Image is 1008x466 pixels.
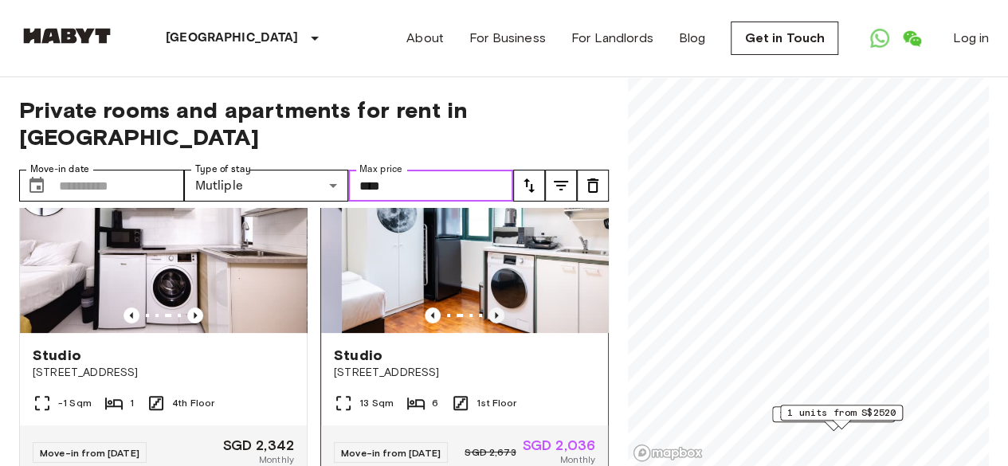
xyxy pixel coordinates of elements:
[772,406,895,431] div: Map marker
[425,307,441,323] button: Previous image
[469,29,546,48] a: For Business
[342,142,629,333] img: Marketing picture of unit SG-01-107-003-001
[30,163,89,176] label: Move-in date
[633,444,703,462] a: Mapbox logo
[545,170,577,202] button: tune
[166,29,299,48] p: [GEOGRAPHIC_DATA]
[33,365,294,381] span: [STREET_ADDRESS]
[334,365,595,381] span: [STREET_ADDRESS]
[124,307,139,323] button: Previous image
[20,142,307,333] img: Marketing picture of unit SG-01-059-004-01
[465,445,516,460] span: SGD 2,673
[432,396,438,410] span: 6
[359,396,394,410] span: 13 Sqm
[513,170,545,202] button: tune
[359,163,402,176] label: Max price
[731,22,838,55] a: Get in Touch
[787,405,896,420] span: 1 units from S$2520
[223,438,294,452] span: SGD 2,342
[953,29,989,48] a: Log in
[184,170,349,202] div: Mutliple
[172,396,214,410] span: 4th Floor
[577,170,609,202] button: tune
[130,396,134,410] span: 1
[523,438,595,452] span: SGD 2,036
[19,96,609,151] span: Private rooms and apartments for rent in [GEOGRAPHIC_DATA]
[571,29,653,48] a: For Landlords
[195,163,251,176] label: Type of stay
[187,307,203,323] button: Previous image
[779,407,888,421] span: 1 units from S$2342
[780,405,903,429] div: Map marker
[33,346,81,365] span: Studio
[341,447,441,459] span: Move-in from [DATE]
[21,170,53,202] button: Choose date
[58,396,92,410] span: -1 Sqm
[19,28,115,44] img: Habyt
[679,29,706,48] a: Blog
[477,396,516,410] span: 1st Floor
[896,22,928,54] a: Open WeChat
[334,346,382,365] span: Studio
[406,29,444,48] a: About
[488,307,504,323] button: Previous image
[864,22,896,54] a: Open WhatsApp
[40,447,139,459] span: Move-in from [DATE]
